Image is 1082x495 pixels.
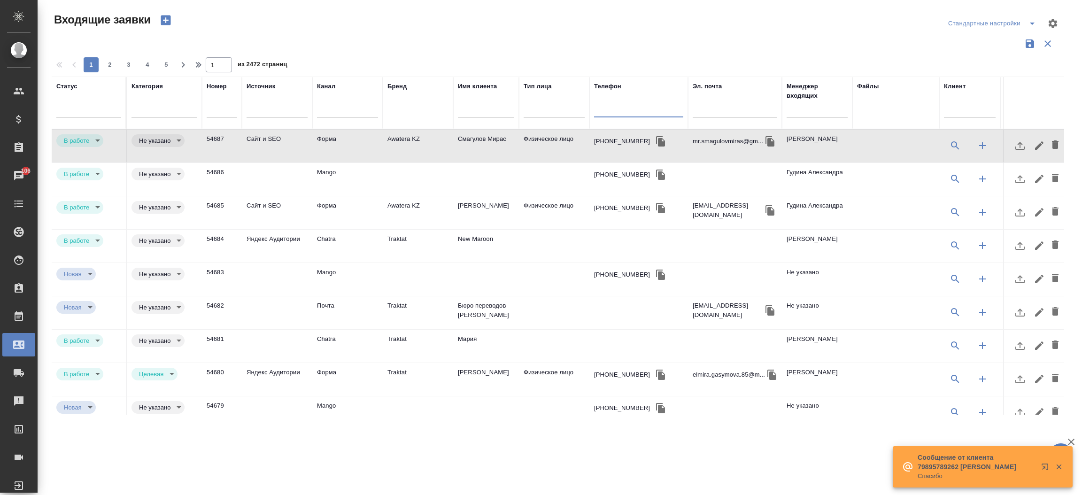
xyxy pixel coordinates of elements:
[61,370,92,378] button: В работе
[1049,463,1068,471] button: Закрыть
[944,134,966,157] button: Выбрать клиента
[971,134,994,157] button: Создать клиента
[524,82,552,91] div: Тип лица
[1021,35,1039,53] button: Сохранить фильтры
[202,196,242,229] td: 54685
[1031,368,1047,390] button: Редактировать
[202,230,242,263] td: 54684
[136,270,173,278] button: Не указано
[458,82,497,91] div: Имя клиента
[131,268,185,280] div: В работе
[763,203,777,217] button: Скопировать
[944,201,966,224] button: Выбрать клиента
[312,363,383,396] td: Форма
[654,368,668,382] button: Скопировать
[971,234,994,257] button: Создать клиента
[387,82,407,91] div: Бренд
[56,134,103,147] div: В работе
[1031,268,1047,290] button: Редактировать
[1009,301,1031,324] button: Загрузить файл
[594,82,621,91] div: Телефон
[918,453,1035,472] p: Сообщение от клиента 79895789262 [PERSON_NAME]
[971,368,994,390] button: Создать клиента
[383,230,453,263] td: Traktat
[594,203,650,213] div: [PHONE_NUMBER]
[693,82,722,91] div: Эл. почта
[594,403,650,413] div: [PHONE_NUMBER]
[594,170,650,179] div: [PHONE_NUMBER]
[693,301,763,320] p: [EMAIL_ADDRESS][DOMAIN_NAME]
[782,296,852,329] td: Не указано
[1047,401,1063,424] button: Удалить
[136,237,173,245] button: Не указано
[121,60,136,70] span: 3
[56,401,96,414] div: В работе
[136,137,173,145] button: Не указано
[1009,201,1031,224] button: Загрузить файл
[946,16,1042,31] div: split button
[131,168,185,180] div: В работе
[944,368,966,390] button: Выбрать клиента
[312,263,383,296] td: Mango
[383,330,453,363] td: Traktat
[782,230,852,263] td: [PERSON_NAME]
[155,12,177,28] button: Создать
[383,296,453,329] td: Traktat
[131,334,185,347] div: В работе
[159,60,174,70] span: 5
[654,168,668,182] button: Скопировать
[1047,234,1063,257] button: Удалить
[453,296,519,329] td: Бюро переводов [PERSON_NAME]
[1047,201,1063,224] button: Удалить
[131,368,178,380] div: В работе
[202,130,242,162] td: 54687
[242,130,312,162] td: Сайт и SEO
[242,196,312,229] td: Сайт и SEO
[1009,168,1031,190] button: Загрузить файл
[1009,334,1031,357] button: Загрузить файл
[242,363,312,396] td: Яндекс Аудитории
[1047,268,1063,290] button: Удалить
[971,301,994,324] button: Создать клиента
[312,196,383,229] td: Форма
[61,403,85,411] button: Новая
[136,303,173,311] button: Не указано
[971,201,994,224] button: Создать клиента
[136,203,173,211] button: Не указано
[383,130,453,162] td: Awatera KZ
[136,337,173,345] button: Не указано
[56,201,103,214] div: В работе
[312,230,383,263] td: Chatra
[1031,168,1047,190] button: Редактировать
[944,268,966,290] button: Выбрать клиента
[763,134,777,148] button: Скопировать
[918,472,1035,481] p: Спасибо
[207,82,227,91] div: Номер
[131,201,185,214] div: В работе
[763,303,777,317] button: Скопировать
[782,330,852,363] td: [PERSON_NAME]
[56,334,103,347] div: В работе
[1036,457,1058,480] button: Открыть в новой вкладке
[56,368,103,380] div: В работе
[202,296,242,329] td: 54682
[857,82,879,91] div: Файлы
[312,296,383,329] td: Почта
[202,363,242,396] td: 54680
[594,137,650,146] div: [PHONE_NUMBER]
[693,201,763,220] p: [EMAIL_ADDRESS][DOMAIN_NAME]
[693,370,765,379] p: elmira.gasymova.85@m...
[594,270,650,279] div: [PHONE_NUMBER]
[56,301,96,314] div: В работе
[1031,301,1047,324] button: Редактировать
[453,330,519,363] td: Мария
[383,196,453,229] td: Awatera KZ
[102,60,117,70] span: 2
[453,130,519,162] td: Смагулов Мирас
[61,337,92,345] button: В работе
[312,396,383,429] td: Mango
[519,130,589,162] td: Физическое лицо
[782,263,852,296] td: Не указано
[782,163,852,196] td: Гудина Александра
[1009,134,1031,157] button: Загрузить файл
